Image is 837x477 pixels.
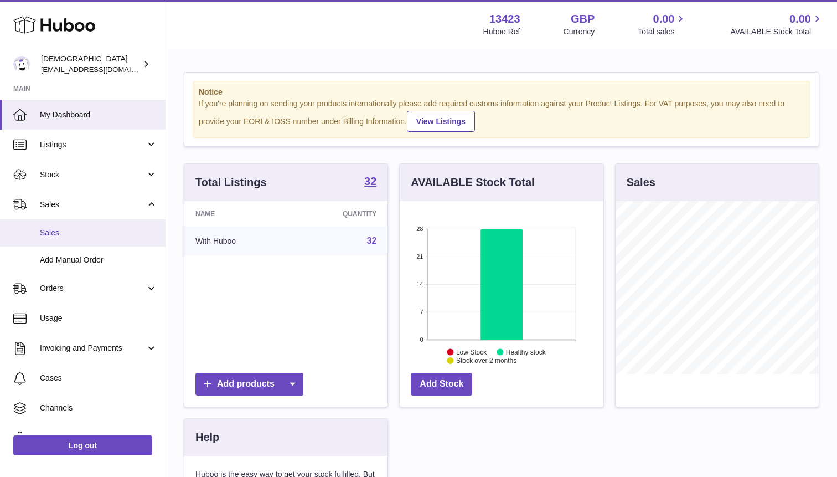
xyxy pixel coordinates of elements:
[195,373,303,396] a: Add products
[195,430,219,445] h3: Help
[292,201,388,227] th: Quantity
[564,27,595,37] div: Currency
[40,373,157,383] span: Cases
[41,54,141,75] div: [DEMOGRAPHIC_DATA]
[40,199,146,210] span: Sales
[417,281,423,288] text: 14
[40,170,146,180] span: Stock
[195,175,267,190] h3: Total Listings
[41,65,163,74] span: [EMAIL_ADDRESS][DOMAIN_NAME]
[199,87,804,98] strong: Notice
[40,140,146,150] span: Listings
[638,12,687,37] a: 0.00 Total sales
[638,27,687,37] span: Total sales
[407,111,475,132] a: View Listings
[40,110,157,120] span: My Dashboard
[489,12,520,27] strong: 13423
[40,313,157,324] span: Usage
[506,348,546,356] text: Healthy stock
[40,343,146,353] span: Invoicing and Payments
[417,253,423,260] text: 21
[789,12,811,27] span: 0.00
[420,336,423,343] text: 0
[13,56,30,73] img: olgazyuz@outlook.com
[411,175,534,190] h3: AVAILABLE Stock Total
[364,176,376,189] a: 32
[40,283,146,294] span: Orders
[730,12,824,37] a: 0.00 AVAILABLE Stock Total
[571,12,595,27] strong: GBP
[627,175,655,190] h3: Sales
[483,27,520,37] div: Huboo Ref
[456,348,487,356] text: Low Stock
[40,255,157,265] span: Add Manual Order
[40,228,157,238] span: Sales
[184,227,292,255] td: With Huboo
[730,27,824,37] span: AVAILABLE Stock Total
[199,99,804,132] div: If you're planning on sending your products internationally please add required customs informati...
[653,12,675,27] span: 0.00
[13,435,152,455] a: Log out
[417,225,423,232] text: 28
[420,309,423,315] text: 7
[364,176,376,187] strong: 32
[184,201,292,227] th: Name
[40,403,157,413] span: Channels
[456,357,516,365] text: Stock over 2 months
[367,236,377,245] a: 32
[411,373,472,396] a: Add Stock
